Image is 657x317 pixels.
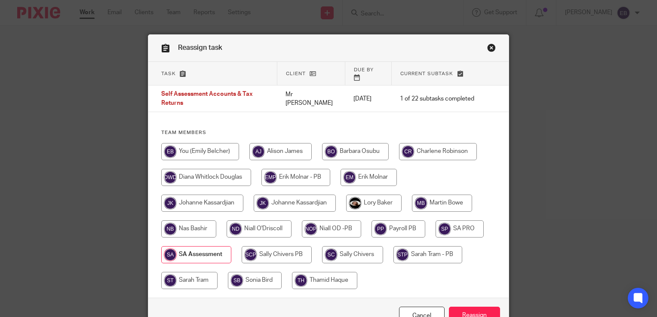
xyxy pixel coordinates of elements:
h4: Team members [161,129,496,136]
p: [DATE] [353,94,383,103]
span: Reassign task [178,44,222,51]
td: 1 of 22 subtasks completed [391,85,483,112]
span: Current subtask [400,71,453,76]
p: Mr [PERSON_NAME] [286,90,336,108]
span: Task [161,71,176,76]
span: Due by [354,67,374,72]
span: Client [286,71,306,76]
a: Close this dialog window [487,43,496,55]
span: Self Assessment Accounts & Tax Returns [161,91,253,107]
